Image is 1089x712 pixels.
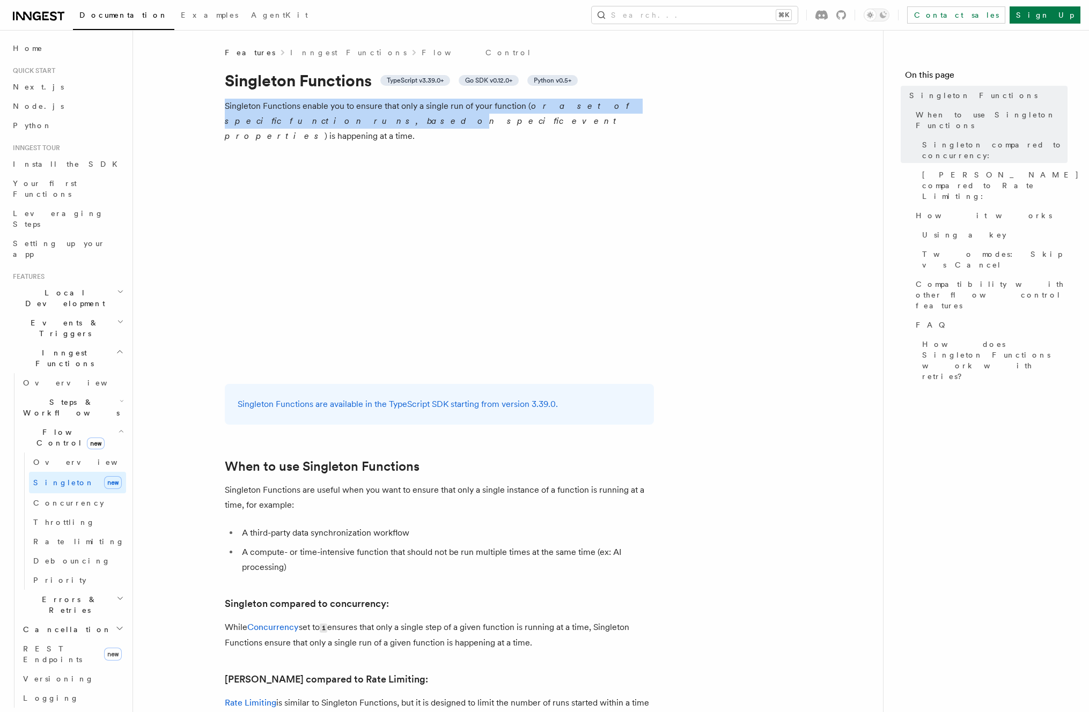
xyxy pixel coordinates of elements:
a: REST Endpointsnew [19,639,126,669]
code: 1 [320,624,327,633]
a: Singleton Functions [905,86,1068,105]
span: AgentKit [251,11,308,19]
span: REST Endpoints [23,644,82,664]
a: Singletonnew [29,472,126,493]
a: Priority [29,570,126,590]
span: Features [9,272,45,281]
button: Events & Triggers [9,313,126,343]
a: Install the SDK [9,154,126,174]
span: When to use Singleton Functions [916,109,1068,131]
a: Setting up your app [9,234,126,264]
a: Compatibility with other flow control features [911,275,1068,315]
a: Rate Limiting [225,698,276,708]
a: Singleton compared to concurrency: [225,596,389,611]
span: Two modes: Skip vs Cancel [922,249,1068,270]
span: How it works [916,210,1052,221]
span: Versioning [23,674,94,683]
button: Cancellation [19,620,126,639]
span: Examples [181,11,238,19]
a: Sign Up [1010,6,1080,24]
li: A third-party data synchronization workflow [239,525,654,540]
a: Flow Control [422,47,532,58]
p: Singleton Functions are useful when you want to ensure that only a single instance of a function ... [225,483,654,513]
a: [PERSON_NAME] compared to Rate Limiting: [918,165,1068,206]
span: Quick start [9,66,55,75]
a: When to use Singleton Functions [225,459,420,474]
div: Inngest Functions [9,373,126,708]
span: Steps & Workflows [19,397,120,418]
a: Your first Functions [9,174,126,204]
a: How does Singleton Functions work with retries? [918,335,1068,386]
a: [PERSON_NAME] compared to Rate Limiting: [225,672,428,687]
button: Local Development [9,283,126,313]
span: Priority [33,576,86,584]
a: Versioning [19,669,126,688]
button: Search...⌘K [592,6,798,24]
span: Node.js [13,102,64,110]
a: Debouncing [29,551,126,570]
em: or a set of specific function runs, based on specific event properties [225,101,634,141]
a: Singleton compared to concurrency: [918,135,1068,165]
a: Python [9,116,126,135]
p: Singleton Functions enable you to ensure that only a single run of your function ( ) is happening... [225,99,654,144]
a: Contact sales [907,6,1005,24]
span: Using a key [922,229,1006,240]
p: While set to ensures that only a single step of a given function is running at a time, Singleton ... [225,620,654,650]
kbd: ⌘K [776,10,791,20]
button: Toggle dark mode [864,9,889,21]
button: Errors & Retries [19,590,126,620]
a: Leveraging Steps [9,204,126,234]
a: When to use Singleton Functions [911,105,1068,135]
div: Flow Controlnew [19,453,126,590]
a: Next.js [9,77,126,97]
a: Documentation [73,3,174,30]
a: Node.js [9,97,126,116]
span: Debouncing [33,557,111,565]
a: Using a key [918,225,1068,244]
a: AgentKit [245,3,314,29]
a: Inngest Functions [290,47,407,58]
button: Flow Controlnew [19,422,126,453]
span: Inngest tour [9,144,60,152]
a: Examples [174,3,245,29]
span: FAQ [916,320,951,330]
span: new [87,437,105,449]
span: Rate limiting [33,537,124,546]
span: Documentation [79,11,168,19]
span: Setting up your app [13,239,105,258]
button: Steps & Workflows [19,392,126,422]
span: Home [13,43,43,54]
p: Singleton Functions are available in the TypeScript SDK starting from version 3.39.0. [238,397,641,412]
a: Overview [19,373,126,392]
span: Compatibility with other flow control features [916,279,1068,311]
span: Next.js [13,83,64,91]
h4: On this page [905,69,1068,86]
a: Overview [29,453,126,472]
a: Rate limiting [29,532,126,551]
span: Flow Control [19,427,118,448]
span: Singleton compared to concurrency: [922,139,1068,161]
span: new [104,476,122,489]
a: Home [9,39,126,58]
span: Your first Functions [13,179,77,198]
a: Logging [19,688,126,708]
span: Events & Triggers [9,317,117,339]
a: Concurrency [29,493,126,513]
a: FAQ [911,315,1068,335]
h1: Singleton Functions [225,71,654,90]
span: Overview [23,379,134,387]
span: Singleton [33,478,94,487]
span: Python [13,121,52,130]
span: Python v0.5+ [534,76,571,85]
span: [PERSON_NAME] compared to Rate Limiting: [922,169,1079,202]
span: Inngest Functions [9,347,116,369]
span: Go SDK v0.12.0+ [465,76,512,85]
li: A compute- or time-intensive function that should not be run multiple times at the same time (ex:... [239,545,654,575]
span: Local Development [9,287,117,309]
span: Leveraging Steps [13,209,104,228]
a: How it works [911,206,1068,225]
a: Concurrency [247,622,299,632]
span: Errors & Retries [19,594,116,615]
span: Install the SDK [13,160,124,168]
span: Logging [23,694,79,702]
